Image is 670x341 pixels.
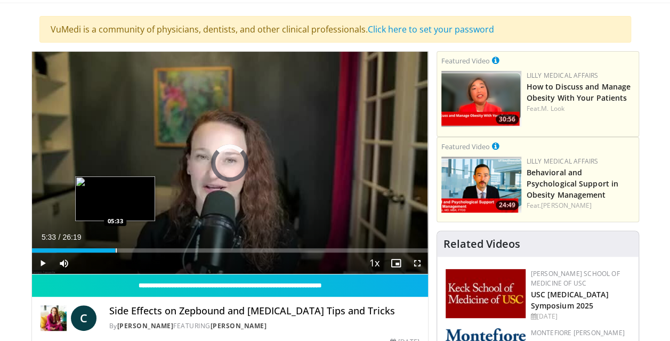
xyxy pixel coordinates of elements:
[496,115,519,124] span: 30:56
[441,71,521,127] img: c98a6a29-1ea0-4bd5-8cf5-4d1e188984a7.png.150x105_q85_crop-smart_upscale.png
[71,305,96,331] a: C
[109,321,419,331] div: By FEATURING
[527,82,631,103] a: How to Discuss and Manage Obesity With Your Patients
[53,253,75,274] button: Mute
[527,104,634,113] div: Feat.
[117,321,174,330] a: [PERSON_NAME]
[531,289,609,311] a: USC [MEDICAL_DATA] Symposium 2025
[59,233,61,241] span: /
[32,253,53,274] button: Play
[385,253,407,274] button: Enable picture-in-picture mode
[531,269,620,288] a: [PERSON_NAME] School of Medicine of USC
[75,176,155,221] img: image.jpeg
[541,201,592,210] a: [PERSON_NAME]
[364,253,385,274] button: Playback Rate
[109,305,419,317] h4: Side Effects on Zepbound and [MEDICAL_DATA] Tips and Tricks
[441,142,490,151] small: Featured Video
[368,23,494,35] a: Click here to set your password
[531,328,625,337] a: Montefiore [PERSON_NAME]
[39,16,631,43] div: VuMedi is a community of physicians, dentists, and other clinical professionals.
[441,157,521,213] a: 24:49
[42,233,56,241] span: 5:33
[527,157,599,166] a: Lilly Medical Affairs
[496,200,519,210] span: 24:49
[531,312,630,321] div: [DATE]
[32,248,428,253] div: Progress Bar
[407,253,428,274] button: Fullscreen
[527,167,618,200] a: Behavioral and Psychological Support in Obesity Management
[443,238,520,250] h4: Related Videos
[446,269,526,318] img: 7b941f1f-d101-407a-8bfa-07bd47db01ba.png.150x105_q85_autocrop_double_scale_upscale_version-0.2.jpg
[441,71,521,127] a: 30:56
[527,71,599,80] a: Lilly Medical Affairs
[211,321,267,330] a: [PERSON_NAME]
[441,157,521,213] img: ba3304f6-7838-4e41-9c0f-2e31ebde6754.png.150x105_q85_crop-smart_upscale.png
[62,233,81,241] span: 26:19
[41,305,67,331] img: Dr. Carolynn Francavilla
[441,56,490,66] small: Featured Video
[527,201,634,210] div: Feat.
[32,52,428,274] video-js: Video Player
[541,104,564,113] a: M. Look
